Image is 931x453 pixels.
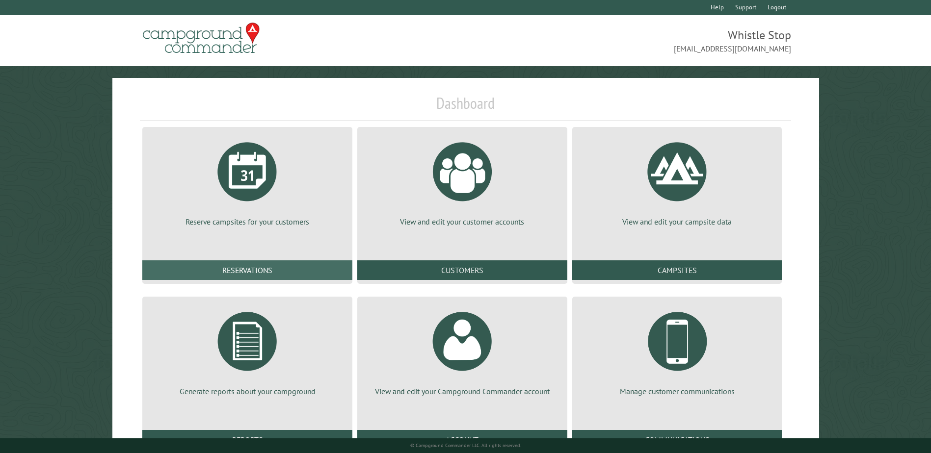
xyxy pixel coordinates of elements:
a: Reports [142,430,352,450]
p: Reserve campsites for your customers [154,216,341,227]
small: © Campground Commander LLC. All rights reserved. [410,442,521,449]
a: Account [357,430,567,450]
a: Generate reports about your campground [154,304,341,397]
a: Communications [572,430,782,450]
h1: Dashboard [140,94,791,121]
p: View and edit your campsite data [584,216,771,227]
a: Reserve campsites for your customers [154,135,341,227]
a: View and edit your campsite data [584,135,771,227]
img: Campground Commander [140,19,263,57]
a: Reservations [142,260,352,280]
p: View and edit your customer accounts [369,216,556,227]
a: View and edit your Campground Commander account [369,304,556,397]
a: Manage customer communications [584,304,771,397]
p: Generate reports about your campground [154,386,341,397]
a: Campsites [572,260,782,280]
p: View and edit your Campground Commander account [369,386,556,397]
p: Manage customer communications [584,386,771,397]
a: View and edit your customer accounts [369,135,556,227]
span: Whistle Stop [EMAIL_ADDRESS][DOMAIN_NAME] [466,27,791,54]
a: Customers [357,260,567,280]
